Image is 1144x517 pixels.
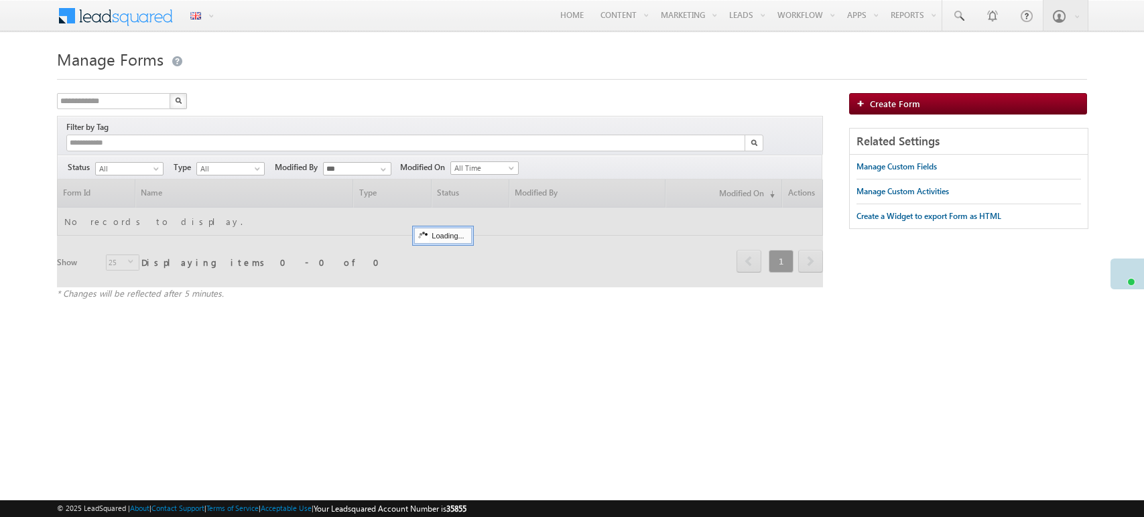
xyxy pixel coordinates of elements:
[96,163,160,175] span: All
[68,161,95,173] span: Status
[856,161,937,173] div: Manage Custom Fields
[174,161,196,173] span: Type
[314,504,466,514] span: Your Leadsquared Account Number is
[856,155,937,179] a: Manage Custom Fields
[57,48,164,70] span: Manage Forms
[870,98,920,109] span: Create Form
[856,99,870,107] img: add_icon.png
[57,502,466,515] span: © 2025 LeadSquared | | | | |
[95,162,164,175] a: All
[856,186,949,198] div: Manage Custom Activities
[450,161,519,175] a: All Time
[175,97,182,104] img: Search
[451,162,515,174] span: All Time
[856,204,1001,228] a: Create a Widget to export Form as HTML
[66,120,113,135] div: Filter by Tag
[57,287,822,299] div: * Changes will be reflected after 5 minutes.
[400,161,450,173] span: Modified On
[151,504,204,512] a: Contact Support
[414,228,471,244] div: Loading...
[446,504,466,514] span: 35855
[261,504,312,512] a: Acceptable Use
[206,504,259,512] a: Terms of Service
[196,162,265,175] a: All
[751,139,757,146] img: Search
[856,179,949,204] a: Manage Custom Activities
[856,210,1001,222] div: Create a Widget to export Form as HTML
[275,161,323,173] span: Modified By
[130,504,149,512] a: About
[197,163,261,175] span: All
[373,163,390,176] a: Show All Items
[850,129,1088,155] div: Related Settings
